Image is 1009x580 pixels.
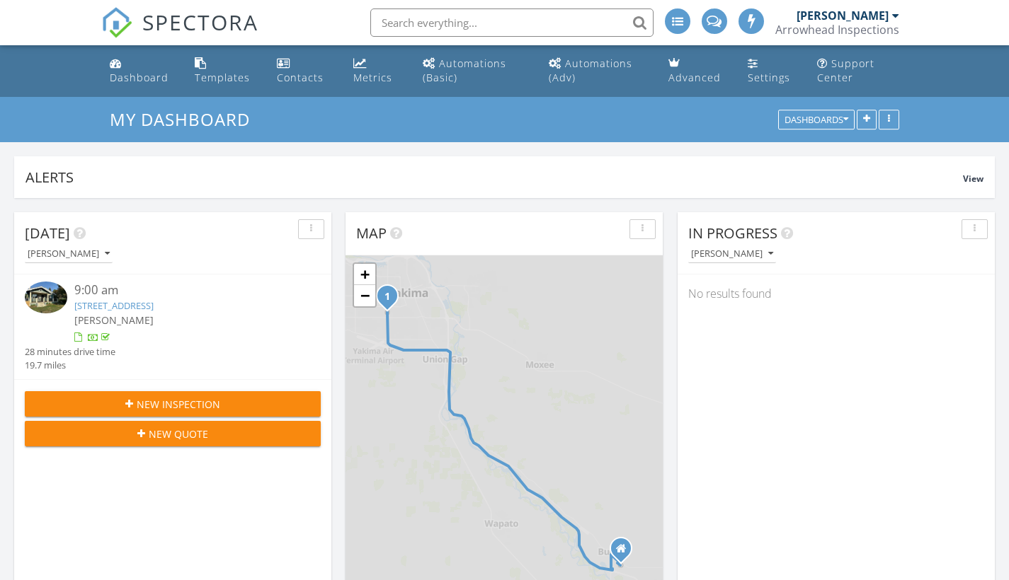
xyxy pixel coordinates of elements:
[387,296,396,304] div: 814 S 16th Ave , Yakima, WA 98902
[384,292,390,302] i: 1
[277,71,324,84] div: Contacts
[785,115,848,125] div: Dashboards
[688,245,776,264] button: [PERSON_NAME]
[25,359,115,372] div: 19.7 miles
[149,427,208,441] span: New Quote
[417,51,532,91] a: Automations (Basic)
[663,51,731,91] a: Advanced
[110,108,262,131] a: My Dashboard
[101,19,258,49] a: SPECTORA
[348,51,406,91] a: Metrics
[354,264,375,285] a: Zoom in
[142,7,258,37] span: SPECTORA
[621,548,629,557] div: 8025 Vialago Parkway , Zillah WA 98953
[195,71,250,84] div: Templates
[775,23,899,37] div: Arrowhead Inspections
[543,51,651,91] a: Automations (Advanced)
[25,282,67,313] img: 9354607%2Fcover_photos%2FbDLmieOzHZxibdKLPbpW%2Fsmall.jpg
[25,168,963,187] div: Alerts
[691,249,773,259] div: [PERSON_NAME]
[797,8,889,23] div: [PERSON_NAME]
[817,57,874,84] div: Support Center
[28,249,110,259] div: [PERSON_NAME]
[963,173,984,185] span: View
[189,51,260,91] a: Templates
[25,421,321,446] button: New Quote
[370,8,654,37] input: Search everything...
[356,224,387,243] span: Map
[25,245,113,264] button: [PERSON_NAME]
[271,51,336,91] a: Contacts
[74,313,154,327] span: [PERSON_NAME]
[104,51,178,91] a: Dashboard
[748,71,790,84] div: Settings
[25,224,70,243] span: [DATE]
[25,391,321,417] button: New Inspection
[678,274,995,313] div: No results found
[25,345,115,359] div: 28 minutes drive time
[101,7,132,38] img: The Best Home Inspection Software - Spectora
[74,282,297,299] div: 9:00 am
[354,285,375,306] a: Zoom out
[549,57,632,84] div: Automations (Adv)
[668,71,721,84] div: Advanced
[353,71,392,84] div: Metrics
[423,57,506,84] div: Automations (Basic)
[25,282,321,372] a: 9:00 am [STREET_ADDRESS] [PERSON_NAME] 28 minutes drive time 19.7 miles
[137,397,220,412] span: New Inspection
[688,224,777,243] span: In Progress
[742,51,801,91] a: Settings
[74,299,154,312] a: [STREET_ADDRESS]
[110,71,169,84] div: Dashboard
[811,51,905,91] a: Support Center
[778,110,855,130] button: Dashboards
